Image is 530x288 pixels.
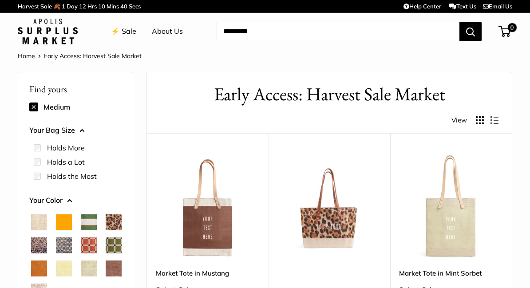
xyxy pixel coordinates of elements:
[87,3,97,10] span: Hrs
[449,3,476,10] a: Text Us
[56,214,72,230] button: Orange
[29,80,122,98] p: Find yours
[152,25,183,38] a: About Us
[399,155,503,259] img: Market Tote in Mint Sorbet
[31,237,47,253] button: Blue Porcelain
[31,260,47,276] button: Cognac
[29,124,122,137] button: Your Bag Size
[451,114,467,126] span: View
[459,22,482,41] button: Search
[483,3,512,10] a: Email Us
[98,3,105,10] span: 10
[18,50,142,62] nav: Breadcrumb
[106,237,122,253] button: Chenille Window Sage
[399,268,503,278] a: Market Tote in Mint Sorbet
[111,25,136,38] a: ⚡️ Sale
[31,214,47,230] button: Natural
[62,3,65,10] span: 1
[277,155,381,259] a: description_Make it yours with custom printed text.Shoulder Market Bag in Cheetah Print
[29,100,122,114] div: Medium
[120,3,127,10] span: 40
[129,3,141,10] span: Secs
[399,155,503,259] a: Market Tote in Mint SorbetMarket Tote in Mint Sorbet
[156,155,260,259] a: Market Tote in MustangMarket Tote in Mustang
[499,26,510,37] a: 0
[476,116,484,124] button: Display products as grid
[277,155,381,259] img: description_Make it yours with custom printed text.
[47,157,85,167] label: Holds a Lot
[81,260,97,276] button: Mint Sorbet
[508,23,517,32] span: 0
[47,171,97,181] label: Holds the Most
[403,3,441,10] a: Help Center
[29,194,122,207] button: Your Color
[106,260,122,276] button: Mustang
[216,22,459,41] input: Search...
[81,237,97,253] button: Chenille Window Brick
[18,52,35,60] a: Home
[18,19,78,44] img: Apolis: Surplus Market
[67,3,78,10] span: Day
[156,155,260,259] img: Market Tote in Mustang
[56,237,72,253] button: Chambray
[47,142,85,153] label: Holds More
[56,260,72,276] button: Daisy
[44,52,142,60] span: Early Access: Harvest Sale Market
[79,3,86,10] span: 12
[107,3,119,10] span: Mins
[106,214,122,230] button: Cheetah
[490,116,498,124] button: Display products as list
[160,81,498,107] h1: Early Access: Harvest Sale Market
[156,268,260,278] a: Market Tote in Mustang
[81,214,97,230] button: Court Green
